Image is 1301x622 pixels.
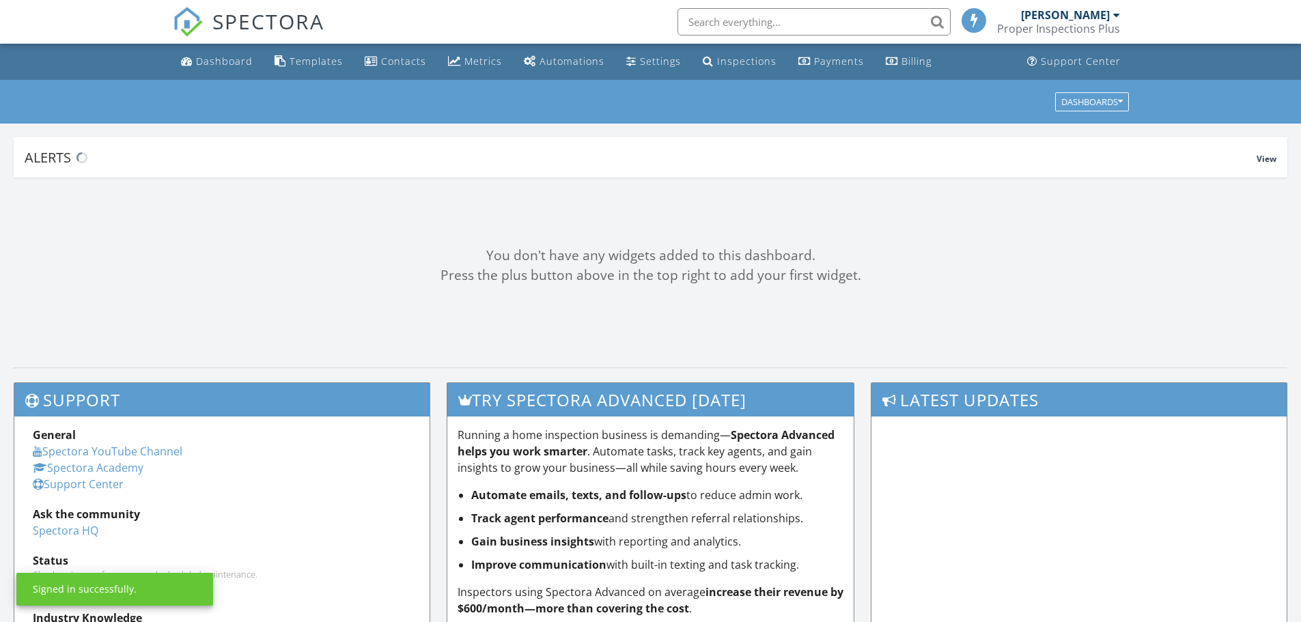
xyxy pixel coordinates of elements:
strong: Spectora Advanced helps you work smarter [458,427,835,459]
a: Dashboard [176,49,258,74]
a: Contacts [359,49,432,74]
h3: Try spectora advanced [DATE] [447,383,854,416]
div: Settings [640,55,681,68]
a: Payments [793,49,869,74]
div: Templates [290,55,343,68]
a: Settings [621,49,686,74]
a: Metrics [443,49,507,74]
img: The Best Home Inspection Software - Spectora [173,7,203,37]
h3: Support [14,383,430,416]
a: Automations (Basic) [518,49,610,74]
div: You don't have any widgets added to this dashboard. [14,246,1287,266]
a: Billing [880,49,937,74]
div: [PERSON_NAME] [1021,8,1110,22]
li: with reporting and analytics. [471,533,844,550]
a: Support Center [33,477,124,492]
h3: Latest Updates [871,383,1287,416]
a: Spectora HQ [33,523,98,538]
span: SPECTORA [212,7,324,36]
a: SPECTORA [173,18,324,47]
div: Automations [540,55,604,68]
li: to reduce admin work. [471,487,844,503]
a: Templates [269,49,348,74]
div: Inspections [717,55,777,68]
div: Check system performance and scheduled maintenance. [33,569,411,580]
div: Support Center [1041,55,1121,68]
div: Billing [901,55,932,68]
div: Payments [814,55,864,68]
p: Running a home inspection business is demanding— . Automate tasks, track key agents, and gain ins... [458,427,844,476]
strong: General [33,427,76,442]
div: Dashboards [1061,97,1123,107]
li: with built-in texting and task tracking. [471,556,844,573]
li: and strengthen referral relationships. [471,510,844,526]
button: Dashboards [1055,92,1129,111]
strong: Automate emails, texts, and follow-ups [471,487,686,503]
div: Metrics [464,55,502,68]
div: Status [33,552,411,569]
input: Search everything... [677,8,951,36]
div: Proper Inspections Plus [997,22,1120,36]
a: Inspections [697,49,782,74]
div: Contacts [381,55,426,68]
div: Alerts [25,148,1257,167]
span: View [1257,153,1276,165]
a: Spectora Academy [33,460,143,475]
a: Spectora YouTube Channel [33,444,182,459]
p: Inspectors using Spectora Advanced on average . [458,584,844,617]
strong: increase their revenue by $600/month—more than covering the cost [458,584,843,616]
div: Signed in successfully. [33,582,137,596]
div: Press the plus button above in the top right to add your first widget. [14,266,1287,285]
strong: Gain business insights [471,534,594,549]
div: Dashboard [196,55,253,68]
div: Ask the community [33,506,411,522]
a: Support Center [1022,49,1126,74]
strong: Track agent performance [471,511,608,526]
strong: Improve communication [471,557,606,572]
